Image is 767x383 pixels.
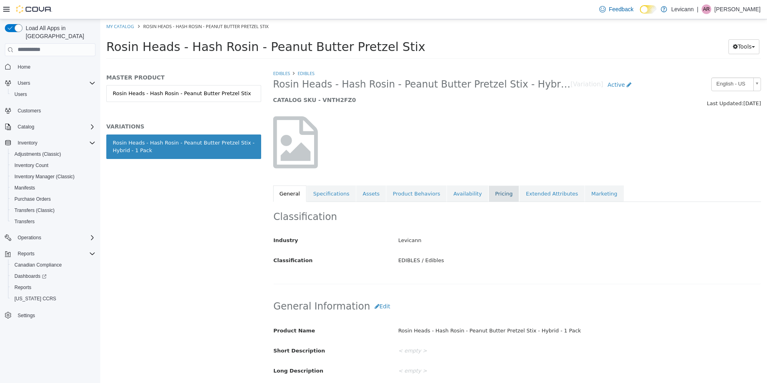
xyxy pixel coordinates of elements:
[14,196,51,202] span: Purchase Orders
[11,283,95,292] span: Reports
[14,218,34,225] span: Transfers
[173,238,213,244] span: Classification
[611,59,650,71] span: English - US
[14,62,95,72] span: Home
[14,233,45,242] button: Operations
[2,77,99,89] button: Users
[485,166,524,183] a: Marketing
[11,149,64,159] a: Adjustments (Classic)
[292,305,666,319] div: Rosin Heads - Hash Rosin - Peanut Butter Pretzel Stix - Hybrid - 1 Pack
[173,77,536,84] h5: CATALOG SKU - VNTH2FZ0
[11,183,95,193] span: Manifests
[292,345,666,359] div: < empty >
[11,206,95,215] span: Transfers (Classic)
[14,91,27,98] span: Users
[6,66,161,83] a: Rosin Heads - Hash Rosin - Peanut Butter Pretzel Stix
[270,280,294,295] button: Edit
[11,206,58,215] a: Transfers (Classic)
[697,4,698,14] p: |
[14,249,95,259] span: Reports
[18,234,41,241] span: Operations
[173,218,198,224] span: Industry
[11,271,95,281] span: Dashboards
[12,120,154,135] div: Rosin Heads - Hash Rosin - Peanut Butter Pretzel Stix - Hybrid - 1 Pack
[8,282,99,293] button: Reports
[197,51,214,57] a: Edibles
[292,234,666,249] div: EDIBLES / Edibles
[8,216,99,227] button: Transfers
[470,62,503,69] small: [Variation]
[5,58,95,342] nav: Complex example
[703,4,710,14] span: AR
[14,295,56,302] span: [US_STATE] CCRS
[2,248,99,259] button: Reports
[8,205,99,216] button: Transfers (Classic)
[18,80,30,86] span: Users
[14,185,35,191] span: Manifests
[609,5,633,13] span: Feedback
[14,138,41,148] button: Inventory
[611,58,661,72] a: English - US
[43,4,168,10] span: Rosin Heads - Hash Rosin - Peanut Butter Pretzel Stix
[8,149,99,160] button: Adjustments (Classic)
[11,260,65,270] a: Canadian Compliance
[18,251,34,257] span: Reports
[11,149,95,159] span: Adjustments (Classic)
[173,166,206,183] a: General
[256,166,286,183] a: Assets
[173,59,471,71] span: Rosin Heads - Hash Rosin - Peanut Butter Pretzel Stix - Hybrid - 1 Pack
[14,311,38,320] a: Settings
[14,162,49,169] span: Inventory Count
[11,161,52,170] a: Inventory Count
[14,173,75,180] span: Inventory Manager (Classic)
[173,51,190,57] a: EDIBLES
[8,171,99,182] button: Inventory Manager (Classic)
[347,166,388,183] a: Availability
[8,271,99,282] a: Dashboards
[11,172,78,181] a: Inventory Manager (Classic)
[286,166,346,183] a: Product Behaviors
[16,5,52,13] img: Cova
[14,78,33,88] button: Users
[11,161,95,170] span: Inventory Count
[173,328,225,334] span: Short Description
[11,183,38,193] a: Manifests
[671,4,694,14] p: Levicann
[8,259,99,271] button: Canadian Compliance
[419,166,484,183] a: Extended Attributes
[2,121,99,132] button: Catalog
[11,194,54,204] a: Purchase Orders
[8,182,99,194] button: Manifests
[11,283,34,292] a: Reports
[14,122,95,132] span: Catalog
[2,309,99,321] button: Settings
[292,325,666,339] div: < empty >
[702,4,711,14] div: Adam Rouselle
[596,1,637,17] a: Feedback
[714,4,761,14] p: [PERSON_NAME]
[14,284,31,291] span: Reports
[8,293,99,304] button: [US_STATE] CCRS
[14,151,61,157] span: Adjustments (Classic)
[2,105,99,116] button: Customers
[14,138,95,148] span: Inventory
[14,262,62,268] span: Canadian Compliance
[11,194,95,204] span: Purchase Orders
[11,294,95,304] span: Washington CCRS
[11,90,30,99] a: Users
[14,273,47,279] span: Dashboards
[14,207,55,214] span: Transfers (Classic)
[640,5,657,14] input: Dark Mode
[11,172,95,181] span: Inventory Manager (Classic)
[18,312,35,319] span: Settings
[14,106,95,116] span: Customers
[8,89,99,100] button: Users
[2,61,99,73] button: Home
[643,81,661,87] span: [DATE]
[11,260,95,270] span: Canadian Compliance
[173,280,661,295] h2: General Information
[11,271,50,281] a: Dashboards
[607,81,643,87] span: Last Updated:
[2,137,99,149] button: Inventory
